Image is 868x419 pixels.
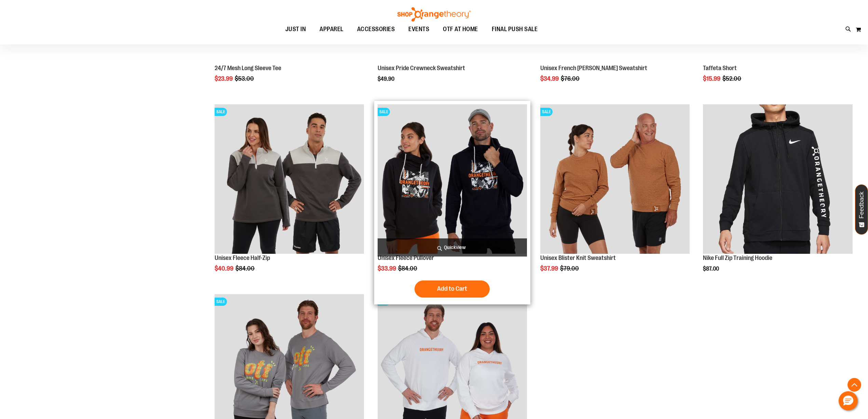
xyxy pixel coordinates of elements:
[540,108,553,116] span: SALE
[415,280,490,298] button: Add to Cart
[215,298,227,306] span: SALE
[378,265,397,272] span: $33.99
[540,254,616,261] a: Unisex Blister Knit Sweatshirt
[540,104,690,254] img: Product image for Unisex Blister Knit Sweatshirt
[540,104,690,255] a: Product image for Unisex Blister Knit SweatshirtSALE
[378,108,390,116] span: SALE
[235,265,256,272] span: $84.00
[855,184,868,235] button: Feedback - Show survey
[215,265,234,272] span: $40.99
[722,75,742,82] span: $52.00
[703,254,772,261] a: Nike Full Zip Training Hoodie
[537,101,693,289] div: product
[402,22,436,37] a: EVENTS
[215,65,281,71] a: 24/7 Mesh Long Sleeve Tee
[279,22,313,37] a: JUST IN
[540,265,559,272] span: $37.99
[398,265,418,272] span: $84.00
[703,75,721,82] span: $15.99
[703,65,737,71] a: Taffeta Short
[235,75,255,82] span: $53.00
[408,22,429,37] span: EVENTS
[215,108,227,116] span: SALE
[378,65,465,71] a: Unisex Pride Crewneck Sweatshirt
[215,104,364,255] a: Product image for Unisex Fleece Half ZipSALE
[215,104,364,254] img: Product image for Unisex Fleece Half Zip
[560,265,580,272] span: $79.00
[215,75,234,82] span: $23.99
[436,22,485,37] a: OTF AT HOME
[700,101,856,289] div: product
[703,104,852,254] img: Product image for Nike Full Zip Training Hoodie
[485,22,545,37] a: FINAL PUSH SALE
[378,238,527,257] a: Quickview
[540,65,647,71] a: Unisex French [PERSON_NAME] Sweatshirt
[374,101,530,304] div: product
[357,22,395,37] span: ACCESSORIES
[396,7,472,22] img: Shop Orangetheory
[703,104,852,255] a: Product image for Nike Full Zip Training Hoodie
[378,104,527,255] a: Product image for Unisex Fleece PulloverSALE
[847,378,861,392] button: Back To Top
[540,75,560,82] span: $34.99
[378,76,395,82] span: $49.90
[350,22,402,37] a: ACCESSORIES
[561,75,581,82] span: $76.00
[320,22,343,37] span: APPAREL
[215,254,270,261] a: Unisex Fleece Half-Zip
[703,266,720,272] span: $87.00
[492,22,538,37] span: FINAL PUSH SALE
[378,254,434,261] a: Unisex Fleece Pullover
[437,285,467,292] span: Add to Cart
[839,391,858,410] button: Hello, have a question? Let’s chat.
[313,22,350,37] a: APPAREL
[378,104,527,254] img: Product image for Unisex Fleece Pullover
[858,192,865,219] span: Feedback
[211,101,367,289] div: product
[443,22,478,37] span: OTF AT HOME
[285,22,306,37] span: JUST IN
